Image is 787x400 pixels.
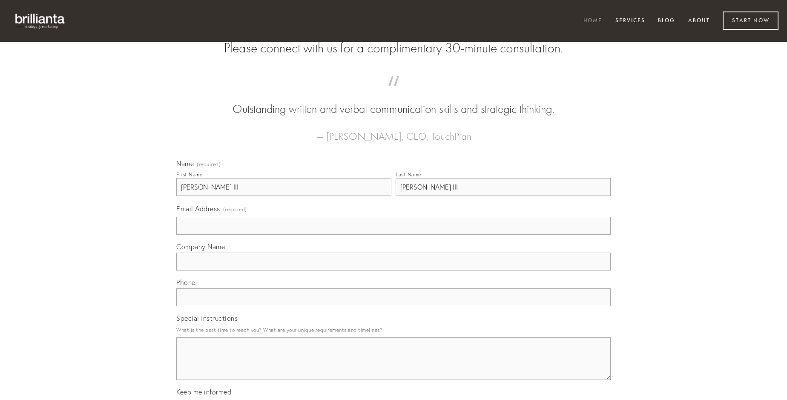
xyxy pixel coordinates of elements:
[223,204,247,215] span: (required)
[396,171,421,178] div: Last Name
[176,242,225,251] span: Company Name
[190,84,597,118] blockquote: Outstanding written and verbal communication skills and strategic thinking.
[197,162,221,167] span: (required)
[176,388,231,396] span: Keep me informed
[176,278,195,287] span: Phone
[176,171,202,178] div: First Name
[652,14,681,28] a: Blog
[176,40,611,56] h2: Please connect with us for a complimentary 30-minute consultation.
[723,12,778,30] a: Start Now
[578,14,608,28] a: Home
[190,118,597,145] figcaption: — [PERSON_NAME], CEO, TouchPlan
[9,9,72,33] img: brillianta - research, strategy, marketing
[176,159,194,168] span: Name
[176,204,220,213] span: Email Address
[610,14,651,28] a: Services
[683,14,715,28] a: About
[190,84,597,101] span: “
[176,314,238,322] span: Special Instructions
[176,324,611,336] p: What is the best time to reach you? What are your unique requirements and timelines?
